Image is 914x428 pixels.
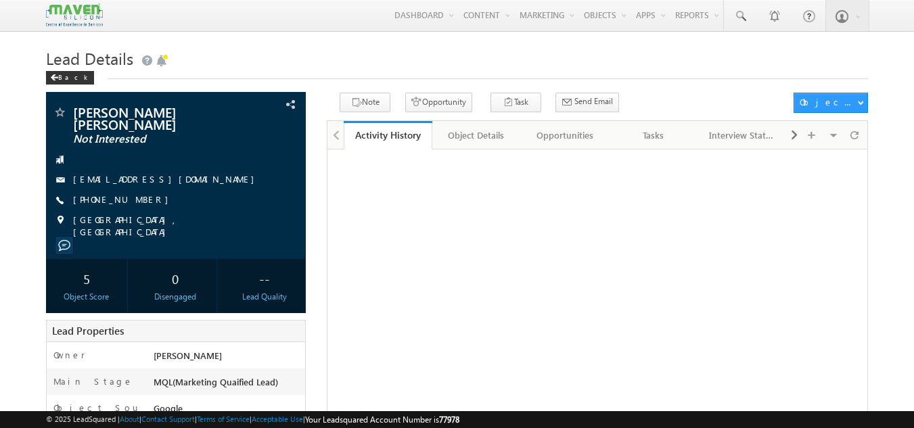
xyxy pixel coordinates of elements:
a: Terms of Service [197,414,250,423]
label: Main Stage [53,375,133,387]
div: Opportunities [532,127,597,143]
div: Tasks [620,127,686,143]
div: Object Details [443,127,509,143]
div: Google [150,402,306,421]
div: Activity History [354,128,422,141]
span: Not Interested [73,133,233,146]
div: Object Score [49,291,124,303]
button: Object Actions [794,93,868,113]
a: Acceptable Use [252,414,303,423]
span: [PHONE_NUMBER] [73,193,175,207]
span: [GEOGRAPHIC_DATA], [GEOGRAPHIC_DATA] [73,214,283,238]
span: Your Leadsquared Account Number is [305,414,459,425]
button: Opportunity [405,93,472,112]
div: 0 [138,266,213,291]
div: -- [227,266,302,291]
div: Back [46,71,94,85]
span: Send Email [574,95,613,108]
label: Object Source [53,402,141,426]
a: Back [46,70,101,82]
a: [EMAIL_ADDRESS][DOMAIN_NAME] [73,173,261,185]
a: Object Details [432,121,521,149]
button: Task [490,93,541,112]
div: 5 [49,266,124,291]
span: 77978 [439,414,459,425]
span: © 2025 LeadSquared | | | | | [46,413,459,426]
a: Activity History [344,121,432,149]
span: [PERSON_NAME] [PERSON_NAME] [73,105,233,130]
a: Contact Support [141,414,195,423]
div: Object Actions [800,96,857,108]
a: Opportunities [521,121,610,149]
button: Note [340,93,390,112]
span: [PERSON_NAME] [154,350,222,361]
div: Disengaged [138,291,213,303]
div: Lead Quality [227,291,302,303]
a: About [120,414,139,423]
button: Send Email [555,93,619,112]
div: Interview Status [709,127,775,143]
div: MQL(Marketing Quaified Lead) [150,375,306,394]
span: Lead Properties [52,324,124,337]
a: Tasks [610,121,698,149]
img: Custom Logo [46,3,103,27]
span: Lead Details [46,47,133,69]
label: Owner [53,349,85,361]
a: Interview Status [698,121,787,149]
